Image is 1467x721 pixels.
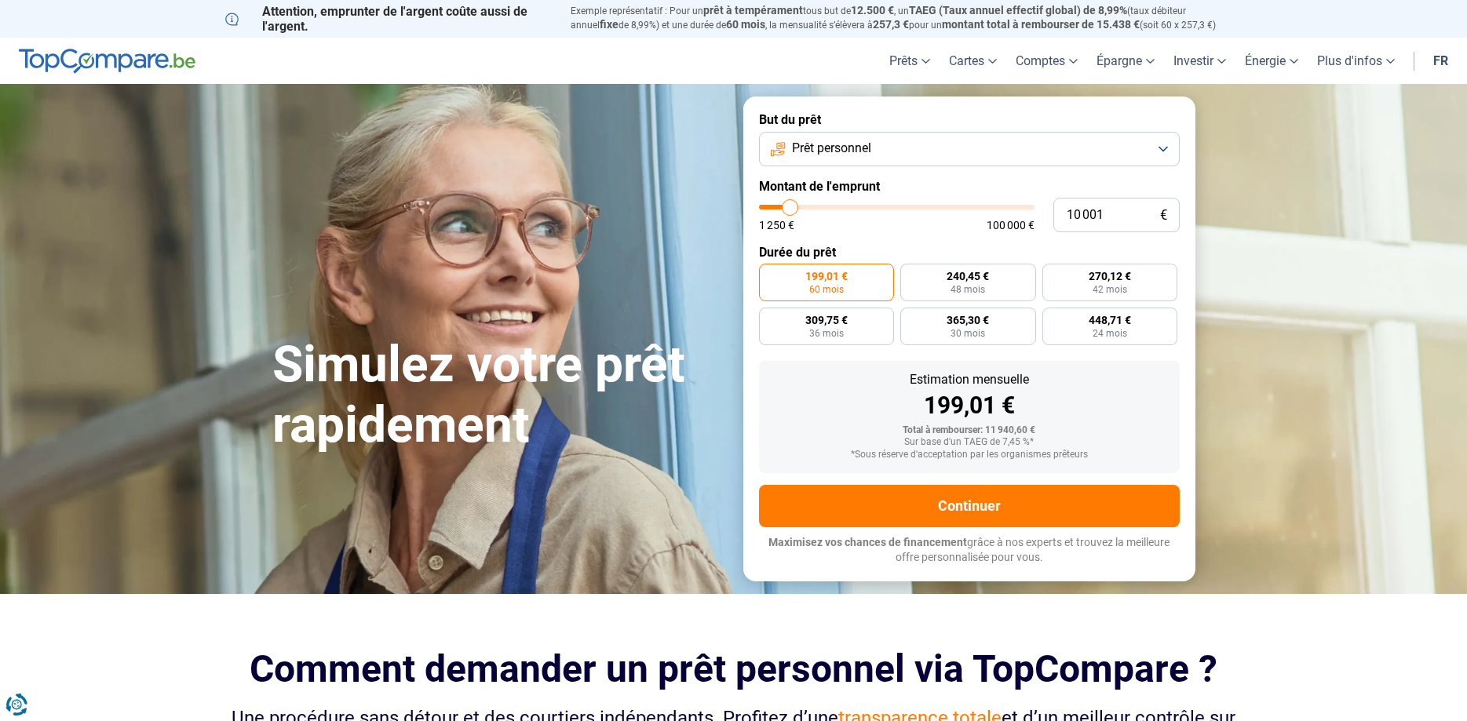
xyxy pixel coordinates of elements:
[759,179,1180,194] label: Montant de l'emprunt
[571,4,1243,32] p: Exemple représentatif : Pour un tous but de , un (taux débiteur annuel de 8,99%) et une durée de ...
[768,536,967,548] span: Maximisez vos chances de financement
[772,425,1167,436] div: Total à rembourser: 11 940,60 €
[772,394,1167,417] div: 199,01 €
[1424,38,1458,84] a: fr
[951,329,985,338] span: 30 mois
[225,4,552,34] p: Attention, emprunter de l'argent coûte aussi de l'argent.
[225,647,1243,690] h2: Comment demander un prêt personnel via TopCompare ?
[947,315,989,326] span: 365,30 €
[809,329,844,338] span: 36 mois
[909,4,1127,16] span: TAEG (Taux annuel effectif global) de 8,99%
[759,132,1180,166] button: Prêt personnel
[987,220,1035,231] span: 100 000 €
[851,4,894,16] span: 12.500 €
[880,38,940,84] a: Prêts
[873,18,909,31] span: 257,3 €
[1160,209,1167,222] span: €
[1235,38,1308,84] a: Énergie
[1164,38,1235,84] a: Investir
[1089,271,1131,282] span: 270,12 €
[792,140,871,157] span: Prêt personnel
[600,18,619,31] span: fixe
[1093,329,1127,338] span: 24 mois
[759,220,794,231] span: 1 250 €
[1089,315,1131,326] span: 448,71 €
[805,315,848,326] span: 309,75 €
[272,335,724,456] h1: Simulez votre prêt rapidement
[772,437,1167,448] div: Sur base d'un TAEG de 7,45 %*
[951,285,985,294] span: 48 mois
[19,49,195,74] img: TopCompare
[1093,285,1127,294] span: 42 mois
[942,18,1140,31] span: montant total à rembourser de 15.438 €
[809,285,844,294] span: 60 mois
[1006,38,1087,84] a: Comptes
[940,38,1006,84] a: Cartes
[772,450,1167,461] div: *Sous réserve d'acceptation par les organismes prêteurs
[726,18,765,31] span: 60 mois
[759,112,1180,127] label: But du prêt
[1308,38,1404,84] a: Plus d'infos
[947,271,989,282] span: 240,45 €
[703,4,803,16] span: prêt à tempérament
[759,245,1180,260] label: Durée du prêt
[772,373,1167,386] div: Estimation mensuelle
[1087,38,1164,84] a: Épargne
[759,485,1180,527] button: Continuer
[805,271,848,282] span: 199,01 €
[759,535,1180,566] p: grâce à nos experts et trouvez la meilleure offre personnalisée pour vous.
